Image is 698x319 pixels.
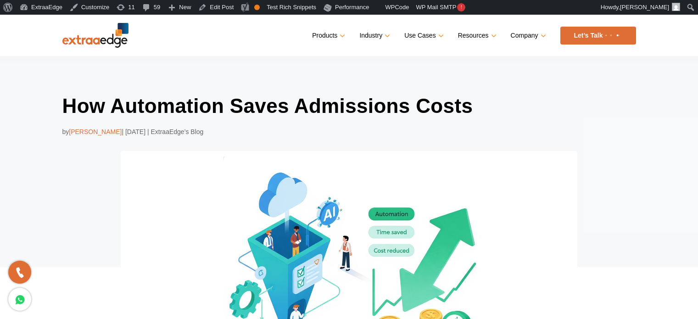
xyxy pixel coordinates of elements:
a: Products [312,29,343,42]
a: Resources [458,29,495,42]
span: [PERSON_NAME] [69,128,122,135]
div: by | [DATE] | ExtraaEdge’s Blog [62,126,636,137]
a: Let’s Talk [560,27,636,45]
span: [PERSON_NAME] [620,4,669,11]
a: Industry [359,29,388,42]
span: ! [457,3,465,11]
a: Company [511,29,544,42]
a: Use Cases [404,29,441,42]
h1: How Automation Saves Admissions Costs [62,93,636,119]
